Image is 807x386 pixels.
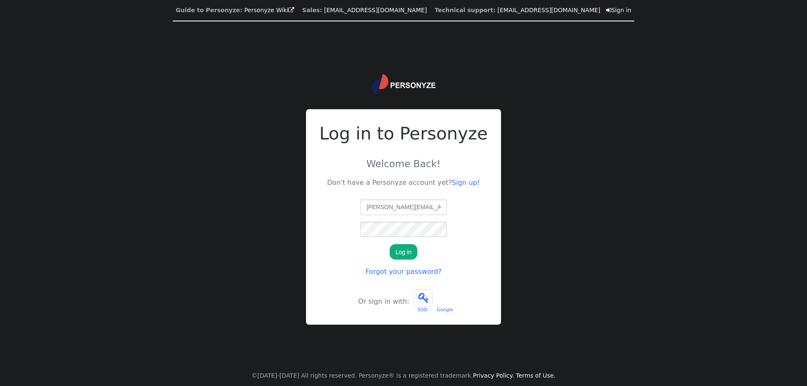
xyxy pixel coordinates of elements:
[365,268,442,276] a: Forgot your password?
[414,307,431,314] div: SSO
[435,286,456,318] a: Sign in with Google. Opens in new tab Google
[372,74,435,95] img: logo.svg
[437,289,454,307] div: Sign in with Google. Opens in new tab
[606,7,631,13] a: Sign in
[358,297,411,307] div: Or sign in with:
[516,372,556,379] a: Terms of Use.
[498,7,601,13] a: [EMAIL_ADDRESS][DOMAIN_NAME]
[435,7,496,13] b: Technical support:
[319,178,488,188] p: Don't have a Personyze account yet?
[324,7,427,13] a: [EMAIL_ADDRESS][DOMAIN_NAME]
[319,157,488,171] p: Welcome Back!
[414,290,432,306] span: 
[606,7,611,13] span: 
[437,307,454,314] div: Google
[288,7,294,13] span: 
[176,7,243,13] b: Guide to Personyze:
[302,7,322,13] b: Sales:
[473,372,514,379] a: Privacy Policy.
[411,285,435,318] a:  SSO
[319,121,488,147] h2: Log in to Personyze
[244,7,294,13] a: Personyze Wiki
[360,200,447,215] input: Email
[452,179,480,186] a: Sign up!
[390,244,417,259] button: Log in
[432,289,459,307] iframe: Sign in with Google Button
[251,365,556,386] center: ©[DATE]-[DATE] All rights reserved. Personyze® is a registered trademark.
